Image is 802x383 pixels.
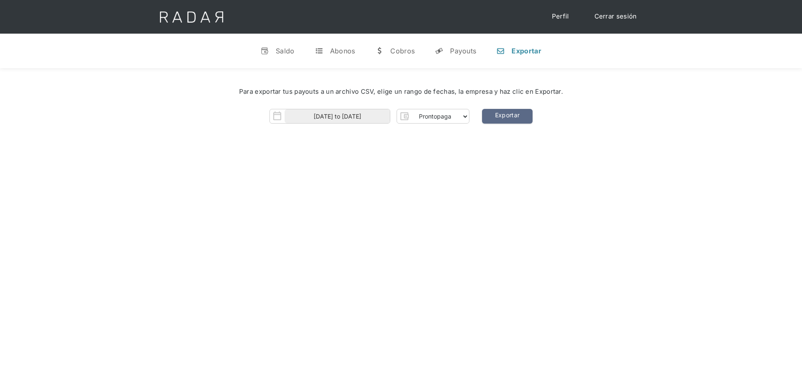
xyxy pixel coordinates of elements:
a: Perfil [544,8,578,25]
div: Exportar [512,47,541,55]
a: Exportar [482,109,533,124]
div: Para exportar tus payouts a un archivo CSV, elige un rango de fechas, la empresa y haz clic en Ex... [25,87,777,97]
div: v [261,47,269,55]
form: Form [269,109,469,124]
div: Saldo [276,47,295,55]
div: t [315,47,323,55]
div: Cobros [390,47,415,55]
div: Payouts [450,47,476,55]
div: n [496,47,505,55]
div: Abonos [330,47,355,55]
div: w [375,47,384,55]
a: Cerrar sesión [586,8,645,25]
div: y [435,47,443,55]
